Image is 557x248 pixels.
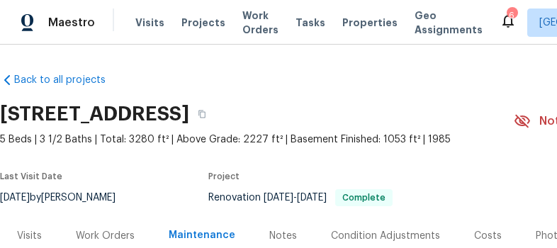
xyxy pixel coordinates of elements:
div: Condition Adjustments [331,229,440,243]
span: - [264,193,327,203]
span: [DATE] [264,193,293,203]
span: Work Orders [242,9,278,37]
span: Project [208,172,240,181]
div: Costs [474,229,502,243]
span: Complete [337,193,391,202]
span: Visits [135,16,164,30]
span: Geo Assignments [415,9,483,37]
span: Properties [342,16,398,30]
div: Work Orders [76,229,135,243]
span: Tasks [296,18,325,28]
span: Projects [181,16,225,30]
div: 6 [507,9,517,23]
span: Maestro [48,16,95,30]
div: Visits [17,229,42,243]
div: Notes [269,229,297,243]
span: [DATE] [297,193,327,203]
button: Copy Address [189,101,215,127]
span: Renovation [208,193,393,203]
div: Maintenance [169,228,235,242]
